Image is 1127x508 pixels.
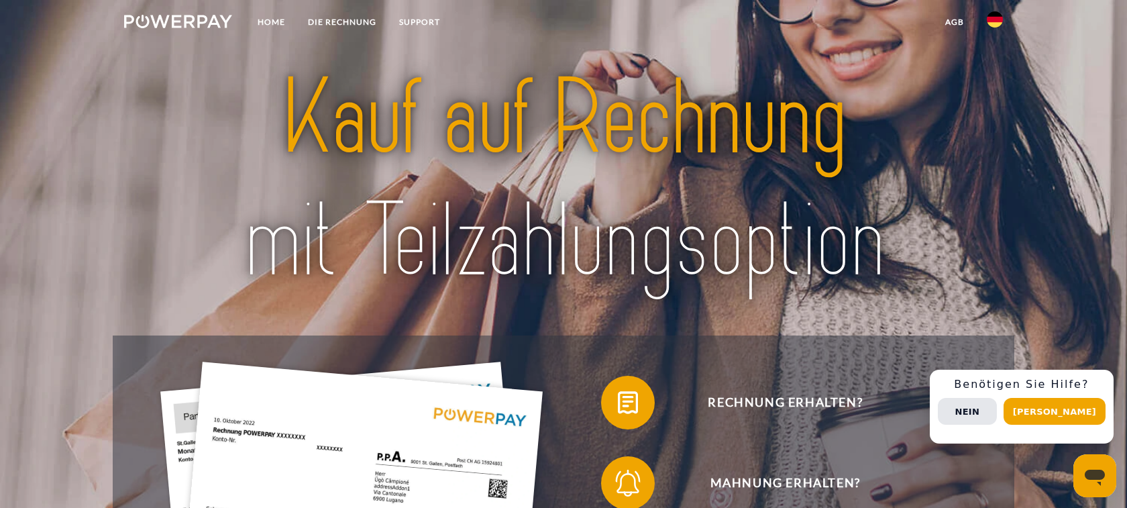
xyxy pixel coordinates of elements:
[388,10,451,34] a: SUPPORT
[611,386,645,419] img: qb_bill.svg
[621,376,950,429] span: Rechnung erhalten?
[601,376,950,429] button: Rechnung erhalten?
[1073,454,1116,497] iframe: Schaltfläche zum Öffnen des Messaging-Fensters
[297,10,388,34] a: DIE RECHNUNG
[938,378,1106,391] h3: Benötigen Sie Hilfe?
[168,51,960,309] img: title-powerpay_de.svg
[934,10,975,34] a: agb
[930,370,1114,444] div: Schnellhilfe
[938,398,997,425] button: Nein
[124,15,232,28] img: logo-powerpay-white.svg
[1004,398,1106,425] button: [PERSON_NAME]
[246,10,297,34] a: Home
[987,11,1003,28] img: de
[611,466,645,500] img: qb_bell.svg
